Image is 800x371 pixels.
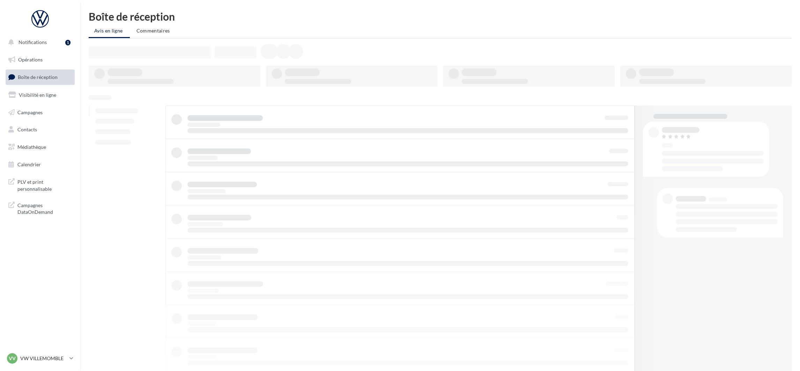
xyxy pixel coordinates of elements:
a: VV VW VILLEMOMBLE [6,352,75,365]
button: Notifications 1 [4,35,73,50]
div: 1 [65,40,71,45]
span: Opérations [18,57,43,63]
span: Notifications [18,39,47,45]
span: Calendrier [17,161,41,167]
span: Visibilité en ligne [19,92,56,98]
p: VW VILLEMOMBLE [20,355,67,362]
a: Boîte de réception [4,70,76,85]
a: Opérations [4,52,76,67]
a: Campagnes DataOnDemand [4,198,76,218]
span: Campagnes DataOnDemand [17,201,72,216]
span: Commentaires [136,28,170,34]
div: Boîte de réception [89,11,792,22]
a: PLV et print personnalisable [4,174,76,195]
a: Contacts [4,122,76,137]
span: Contacts [17,126,37,132]
span: Médiathèque [17,144,46,150]
span: Boîte de réception [18,74,58,80]
a: Calendrier [4,157,76,172]
a: Médiathèque [4,140,76,154]
span: Campagnes [17,109,43,115]
span: PLV et print personnalisable [17,177,72,192]
a: Campagnes [4,105,76,120]
a: Visibilité en ligne [4,88,76,102]
span: VV [9,355,16,362]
